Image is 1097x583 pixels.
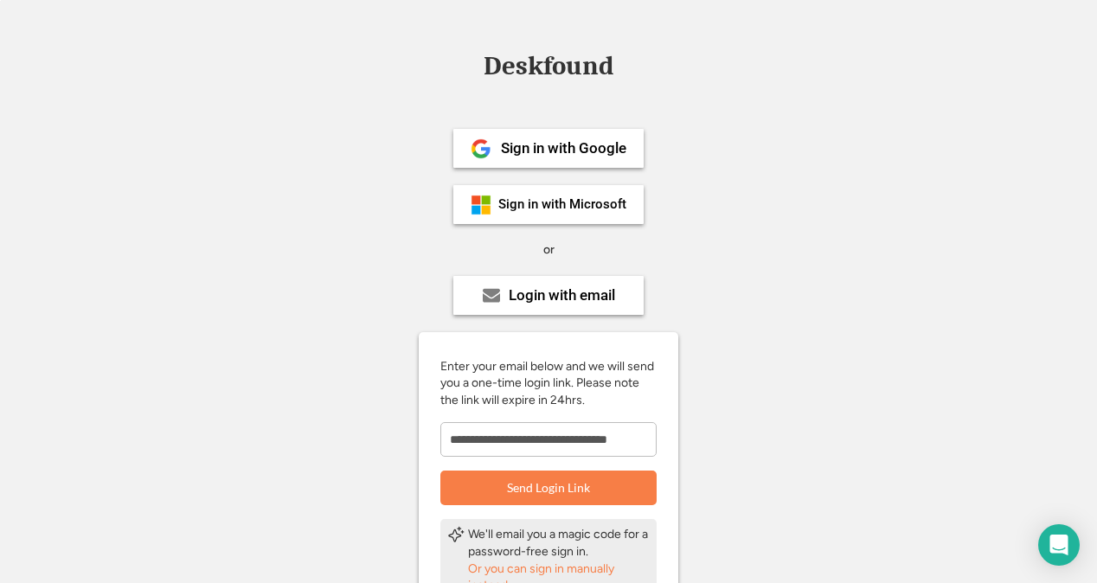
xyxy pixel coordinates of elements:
[475,53,622,80] div: Deskfound
[509,288,615,303] div: Login with email
[501,141,626,156] div: Sign in with Google
[440,471,657,505] button: Send Login Link
[543,241,555,259] div: or
[498,198,626,211] div: Sign in with Microsoft
[440,358,657,409] div: Enter your email below and we will send you a one-time login link. Please note the link will expi...
[471,138,491,159] img: 1024px-Google__G__Logo.svg.png
[468,526,650,560] div: We'll email you a magic code for a password-free sign in.
[471,195,491,215] img: ms-symbollockup_mssymbol_19.png
[1038,524,1080,566] div: Open Intercom Messenger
